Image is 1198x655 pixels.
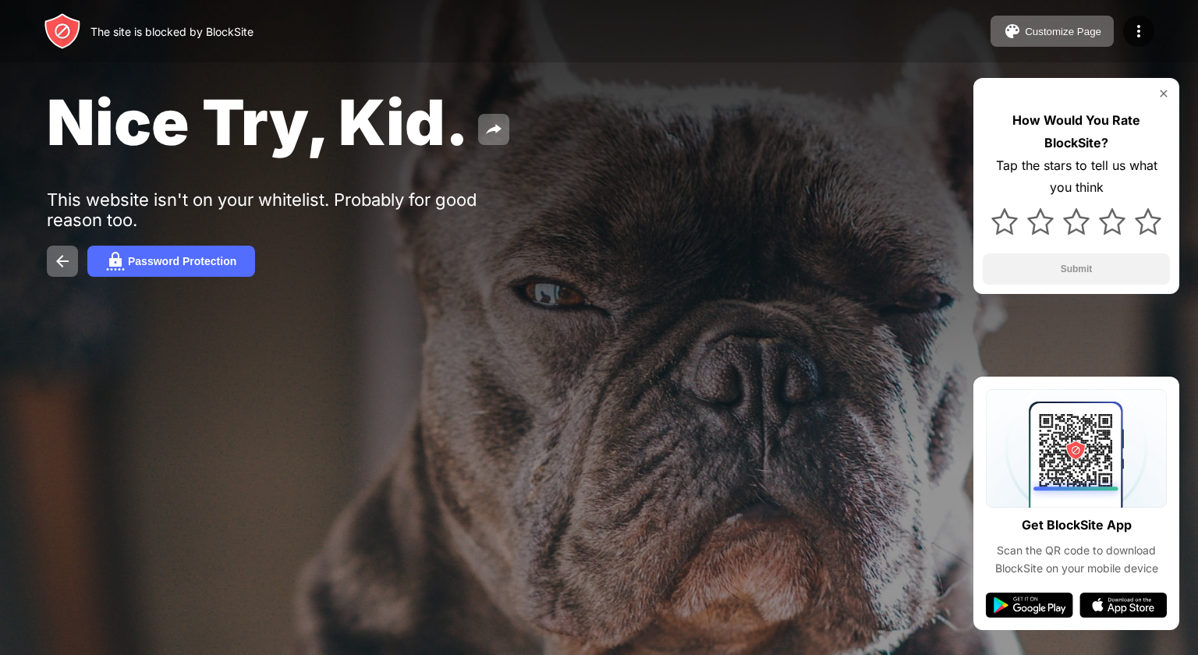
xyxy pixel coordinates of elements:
[47,84,469,160] span: Nice Try, Kid.
[986,593,1073,618] img: google-play.svg
[106,252,125,271] img: password.svg
[991,208,1018,235] img: star.svg
[1022,514,1132,536] div: Get BlockSite App
[986,542,1167,577] div: Scan the QR code to download BlockSite on your mobile device
[983,253,1170,285] button: Submit
[484,120,503,139] img: share.svg
[53,252,72,271] img: back.svg
[983,154,1170,200] div: Tap the stars to tell us what you think
[90,25,253,38] div: The site is blocked by BlockSite
[1063,208,1090,235] img: star.svg
[47,189,529,230] div: This website isn't on your whitelist. Probably for good reason too.
[991,16,1114,47] button: Customize Page
[44,12,81,50] img: header-logo.svg
[87,246,255,277] button: Password Protection
[983,109,1170,154] div: How Would You Rate BlockSite?
[1025,26,1101,37] div: Customize Page
[1079,593,1167,618] img: app-store.svg
[1027,208,1054,235] img: star.svg
[1157,87,1170,100] img: rate-us-close.svg
[1135,208,1161,235] img: star.svg
[1003,22,1022,41] img: pallet.svg
[128,255,236,267] div: Password Protection
[986,389,1167,508] img: qrcode.svg
[1099,208,1125,235] img: star.svg
[1129,22,1148,41] img: menu-icon.svg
